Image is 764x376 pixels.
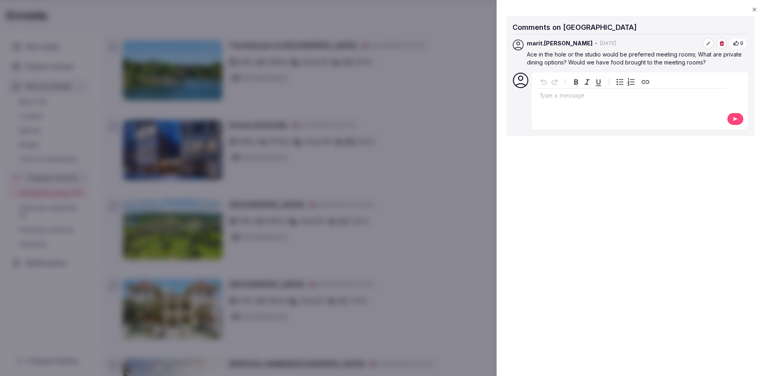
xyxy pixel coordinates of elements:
[640,76,651,88] button: Create link
[614,76,637,88] div: toggle group
[614,76,626,88] button: Bulleted list
[527,39,592,47] span: marit.[PERSON_NAME]
[571,76,582,88] button: Bold
[582,76,593,88] button: Italic
[593,76,604,88] button: Underline
[527,51,746,66] p: Ace in the hole or the studio would be preferred meeting rooms; What are private dining options? ...
[730,39,746,49] button: 0
[626,76,637,88] button: Numbered list
[600,40,616,47] span: [DATE]
[536,89,727,105] div: editable markdown
[740,40,743,47] span: 0
[595,40,598,47] span: •
[513,23,637,31] span: Comments on [GEOGRAPHIC_DATA]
